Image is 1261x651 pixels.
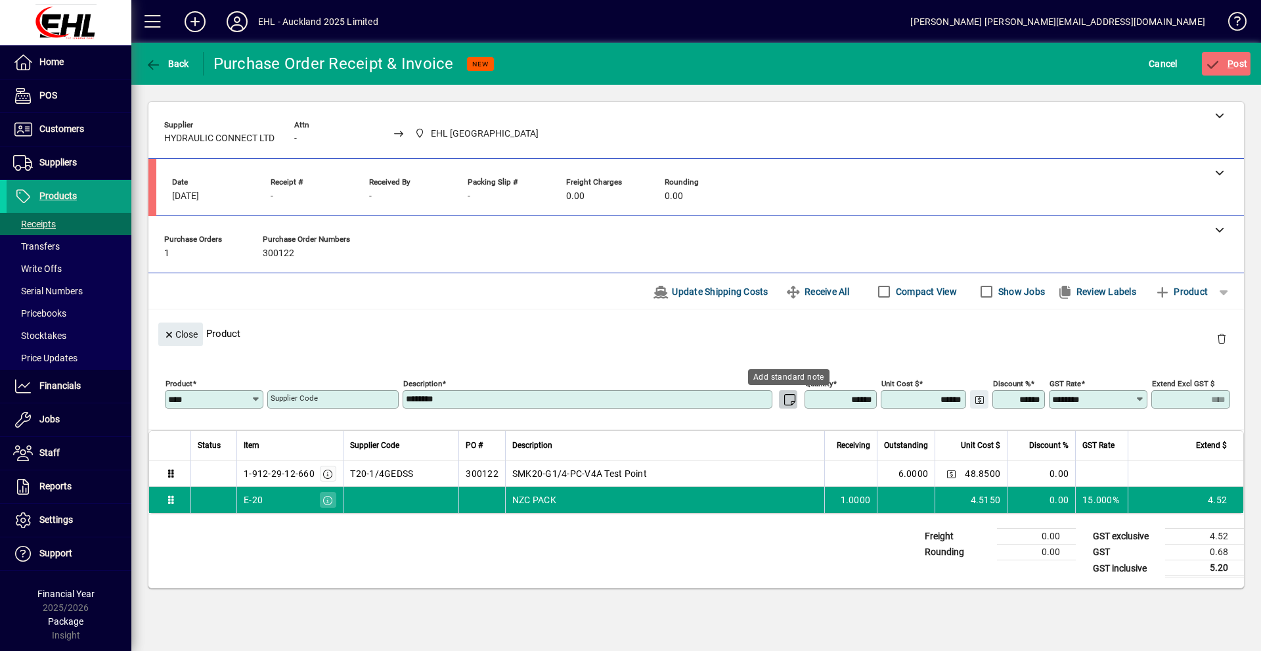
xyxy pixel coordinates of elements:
div: E-20 [244,493,263,506]
span: Products [39,191,77,201]
app-page-header-button: Close [155,328,206,340]
button: Close [158,323,203,346]
span: Status [198,438,221,453]
td: 4.52 [1165,529,1244,545]
button: Change Price Levels [942,464,960,483]
span: Write Offs [13,263,62,274]
mat-label: Unit Cost $ [881,379,919,388]
span: Package [48,616,83,627]
span: P [1228,58,1233,69]
td: 4.52 [1128,487,1243,513]
mat-label: Supplier Code [271,393,318,403]
a: Home [7,46,131,79]
td: 5.20 [1165,560,1244,577]
div: [PERSON_NAME] [PERSON_NAME][EMAIL_ADDRESS][DOMAIN_NAME] [910,11,1205,32]
a: Serial Numbers [7,280,131,302]
span: 300122 [263,248,294,259]
app-page-header-button: Delete [1206,332,1237,344]
span: EHL [GEOGRAPHIC_DATA] [431,127,539,141]
span: 48.8500 [965,467,1000,480]
td: NZC PACK [505,487,824,513]
a: Support [7,537,131,570]
span: Review Labels [1057,281,1136,302]
span: Transfers [13,241,60,252]
span: Unit Cost $ [961,438,1000,453]
span: Pricebooks [13,308,66,319]
span: 0.00 [566,191,585,202]
td: Rounding [918,545,997,560]
button: Delete [1206,323,1237,354]
td: 0.00 [997,529,1076,545]
mat-label: Description [403,379,442,388]
span: Staff [39,447,60,458]
span: Receive All [785,281,849,302]
div: Purchase Order Receipt & Invoice [213,53,454,74]
td: 0.00 [997,545,1076,560]
button: Profile [216,10,258,34]
span: 4.5150 [971,493,1001,506]
td: 300122 [458,460,505,487]
app-page-header-button: Back [131,52,204,76]
span: Reports [39,481,72,491]
a: Customers [7,113,131,146]
a: Financials [7,370,131,403]
span: NEW [472,60,489,68]
span: Extend $ [1196,438,1227,453]
a: Pricebooks [7,302,131,325]
a: Knowledge Base [1218,3,1245,45]
span: 1.0000 [841,493,871,506]
button: Change Price Levels [970,390,988,409]
span: Item [244,438,259,453]
span: Financial Year [37,589,95,599]
span: Home [39,56,64,67]
span: - [369,191,372,202]
span: Product [1155,281,1208,302]
div: Product [148,309,1244,357]
div: EHL - Auckland 2025 Limited [258,11,378,32]
a: Write Offs [7,258,131,280]
button: Back [142,52,192,76]
span: Description [512,438,552,453]
span: Serial Numbers [13,286,83,296]
td: T20-1/4GEDSS [343,460,458,487]
span: - [294,133,297,144]
a: Price Updates [7,347,131,369]
label: Compact View [893,285,957,298]
a: Suppliers [7,146,131,179]
td: 15.000% [1075,487,1128,513]
div: Add standard note [748,369,830,385]
span: Supplier Code [350,438,399,453]
span: Receipts [13,219,56,229]
td: 0.68 [1165,545,1244,560]
button: Cancel [1145,52,1181,76]
a: POS [7,79,131,112]
td: 0.00 [1007,460,1075,487]
span: Customers [39,123,84,134]
button: Product [1148,280,1214,303]
span: Support [39,548,72,558]
mat-label: Discount % [993,379,1030,388]
td: 0.00 [1007,487,1075,513]
td: GST exclusive [1086,529,1165,545]
span: [DATE] [172,191,199,202]
span: EHL AUCKLAND [411,125,544,142]
span: HYDRAULIC CONNECT LTD [164,133,275,144]
td: Freight [918,529,997,545]
button: Review Labels [1051,280,1141,303]
button: Update Shipping Costs [648,280,774,303]
td: GST [1086,545,1165,560]
span: - [468,191,470,202]
span: Outstanding [884,438,928,453]
span: ost [1205,58,1248,69]
td: 6.0000 [877,460,935,487]
a: Transfers [7,235,131,258]
button: Post [1202,52,1251,76]
button: Receive All [780,280,854,303]
span: Close [164,324,198,346]
mat-label: Product [166,379,192,388]
a: Receipts [7,213,131,235]
a: Reports [7,470,131,503]
mat-label: Extend excl GST $ [1152,379,1214,388]
td: SMK20-G1/4-PC-V4A Test Point [505,460,824,487]
a: Stocktakes [7,325,131,347]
